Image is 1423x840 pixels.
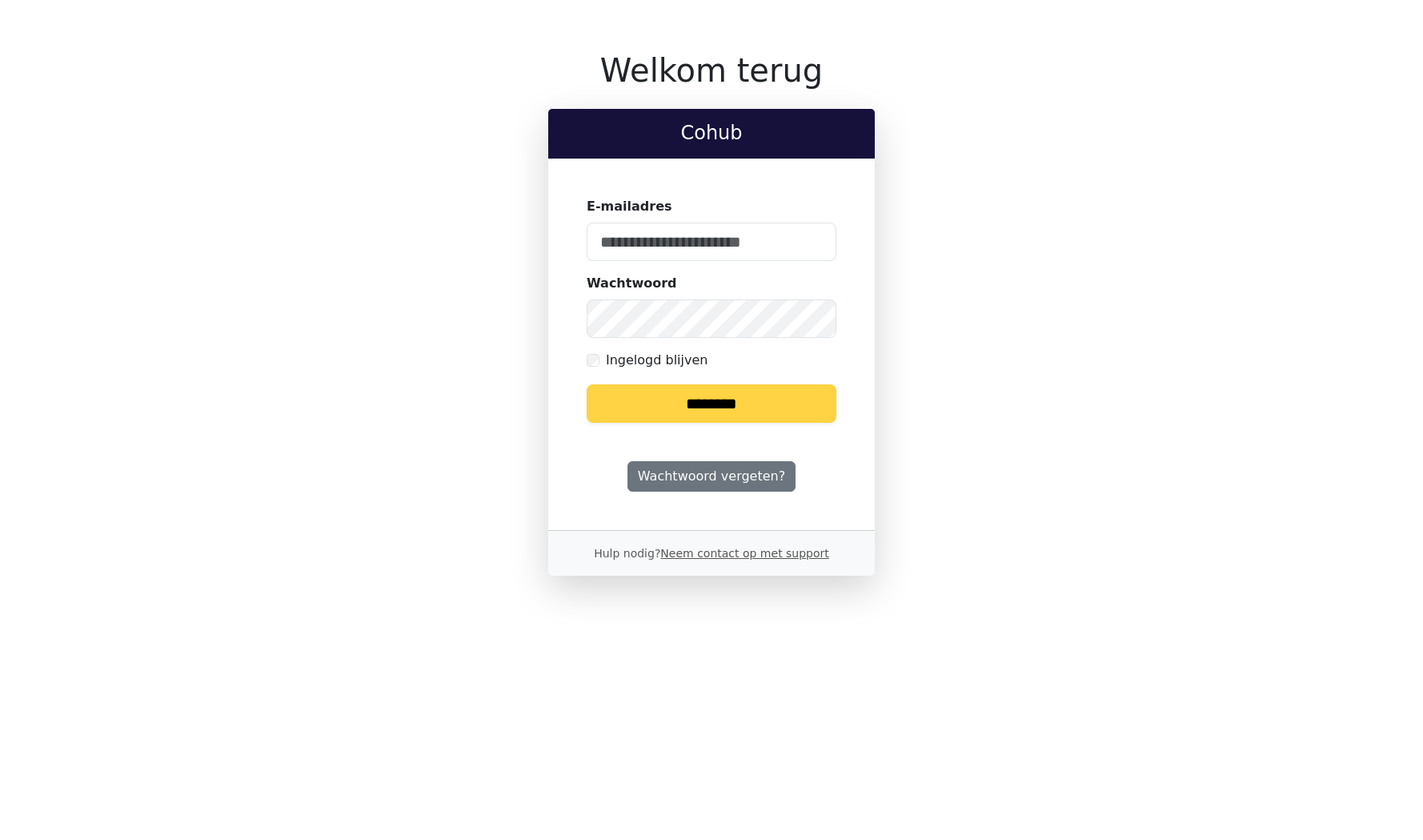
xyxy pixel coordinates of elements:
[548,51,875,90] h1: Welkom terug
[594,547,829,560] small: Hulp nodig?
[627,461,796,492] a: Wachtwoord vergeten?
[587,197,672,216] label: E-mailadres
[561,122,862,145] h2: Cohub
[587,274,677,293] label: Wachtwoord
[606,351,707,370] label: Ingelogd blijven
[660,547,828,560] a: Neem contact op met support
